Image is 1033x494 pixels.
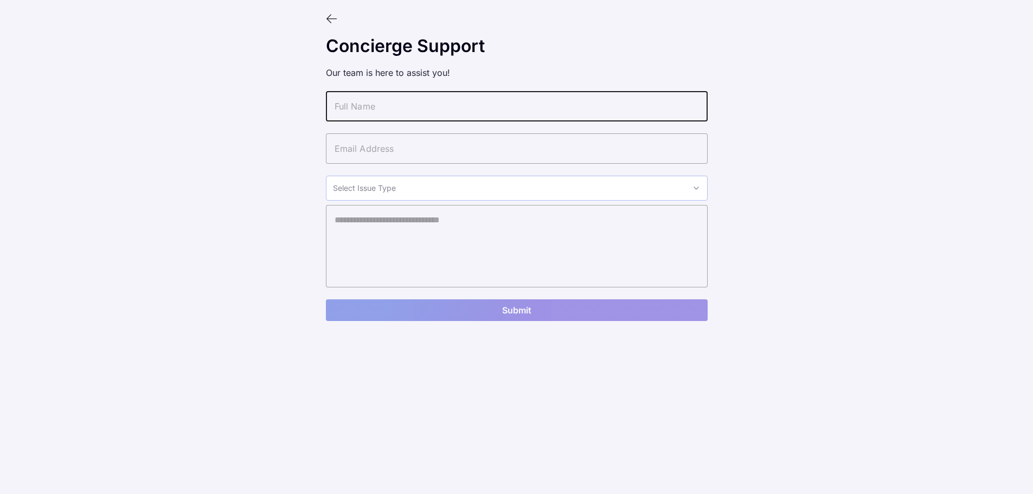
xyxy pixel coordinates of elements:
[326,36,708,56] div: Concierge Support
[326,299,708,321] button: Submit
[326,176,708,201] div: Select Issue Type
[326,67,708,78] p: Our team is here to assist you!
[326,133,708,164] input: Email Address
[326,91,708,121] input: Full Name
